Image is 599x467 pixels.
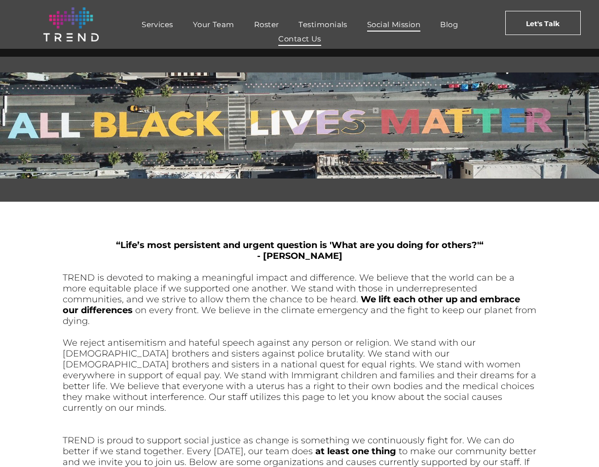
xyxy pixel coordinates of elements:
[278,32,321,46] span: Contact Us
[357,17,430,32] a: Social Mission
[63,337,536,413] span: We reject antisemitism and hateful speech against any person or religion. We stand with our [DEMO...
[315,446,396,457] span: at least one thing
[268,32,331,46] a: Contact Us
[430,17,468,32] a: Blog
[63,305,536,326] span: on every front. We believe in the climate emergency and the fight to keep our planet from dying.
[43,7,99,41] img: logo
[132,17,183,32] a: Services
[63,294,520,316] span: We lift each other up and embrace our differences
[183,17,244,32] a: Your Team
[63,272,515,305] span: TREND is devoted to making a meaningful impact and difference. We believe that the world can be a...
[257,251,342,261] span: - [PERSON_NAME]
[505,11,581,35] a: Let's Talk
[526,11,560,36] span: Let's Talk
[289,17,357,32] a: Testimonials
[63,435,514,457] span: TREND is proud to support social justice as change is something we continuously fight for. We can...
[244,17,289,32] a: Roster
[116,240,484,251] span: “Life’s most persistent and urgent question is 'What are you doing for others?'“
[550,420,599,467] iframe: Chat Widget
